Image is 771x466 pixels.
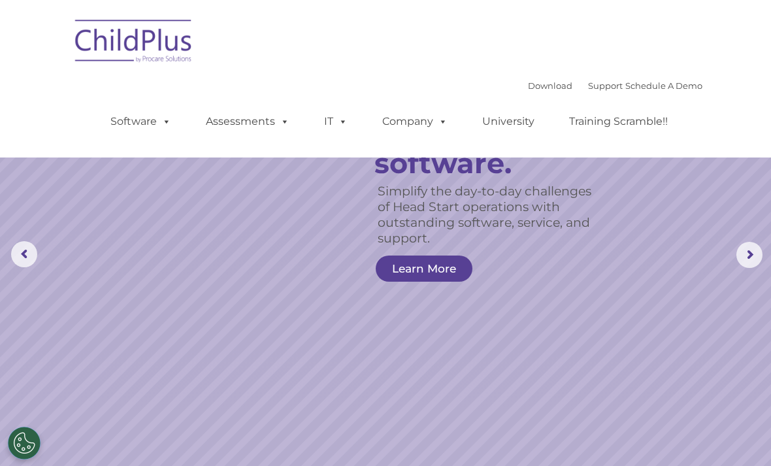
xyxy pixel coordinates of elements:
a: Download [528,80,572,91]
a: Schedule A Demo [625,80,702,91]
a: Support [588,80,623,91]
a: Company [369,108,461,135]
rs-layer: The ORIGINAL Head Start software. [374,90,615,178]
rs-layer: Simplify the day-to-day challenges of Head Start operations with outstanding software, service, a... [378,184,603,246]
a: Software [97,108,184,135]
iframe: Chat Widget [706,403,771,466]
img: ChildPlus by Procare Solutions [69,10,199,76]
button: Cookies Settings [8,427,41,459]
a: Assessments [193,108,303,135]
a: IT [311,108,361,135]
a: University [469,108,548,135]
a: Training Scramble!! [556,108,681,135]
font: | [528,80,702,91]
a: Learn More [376,256,472,282]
